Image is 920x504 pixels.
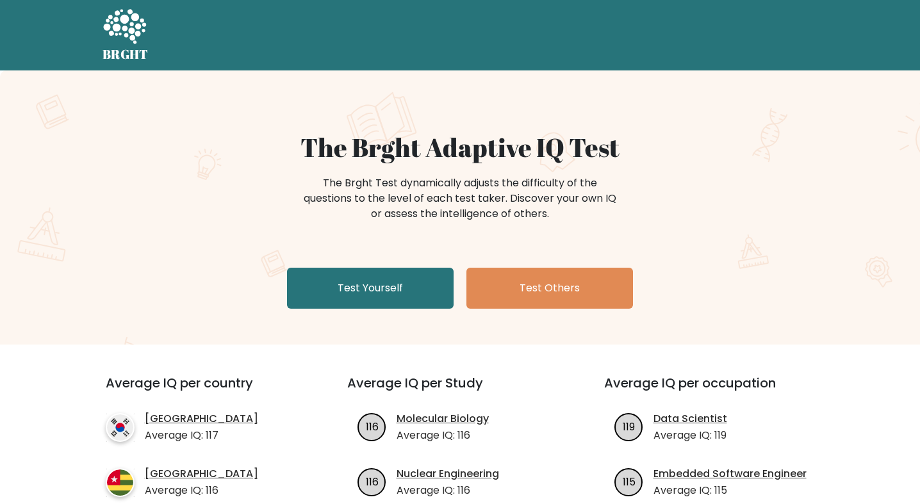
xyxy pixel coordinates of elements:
p: Average IQ: 117 [145,428,258,443]
a: Test Others [466,268,633,309]
p: Average IQ: 115 [653,483,807,498]
a: Molecular Biology [397,411,489,427]
a: Embedded Software Engineer [653,466,807,482]
a: Test Yourself [287,268,454,309]
a: [GEOGRAPHIC_DATA] [145,466,258,482]
text: 119 [623,419,635,434]
a: [GEOGRAPHIC_DATA] [145,411,258,427]
text: 116 [365,419,378,434]
img: country [106,413,135,442]
h3: Average IQ per country [106,375,301,406]
text: 115 [622,474,635,489]
p: Average IQ: 116 [397,428,489,443]
p: Average IQ: 119 [653,428,727,443]
p: Average IQ: 116 [145,483,258,498]
a: BRGHT [103,5,149,65]
img: country [106,468,135,497]
p: Average IQ: 116 [397,483,499,498]
text: 116 [365,474,378,489]
h5: BRGHT [103,47,149,62]
div: The Brght Test dynamically adjusts the difficulty of the questions to the level of each test take... [300,175,620,222]
h1: The Brght Adaptive IQ Test [147,132,773,163]
h3: Average IQ per Study [347,375,573,406]
h3: Average IQ per occupation [604,375,830,406]
a: Data Scientist [653,411,727,427]
a: Nuclear Engineering [397,466,499,482]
